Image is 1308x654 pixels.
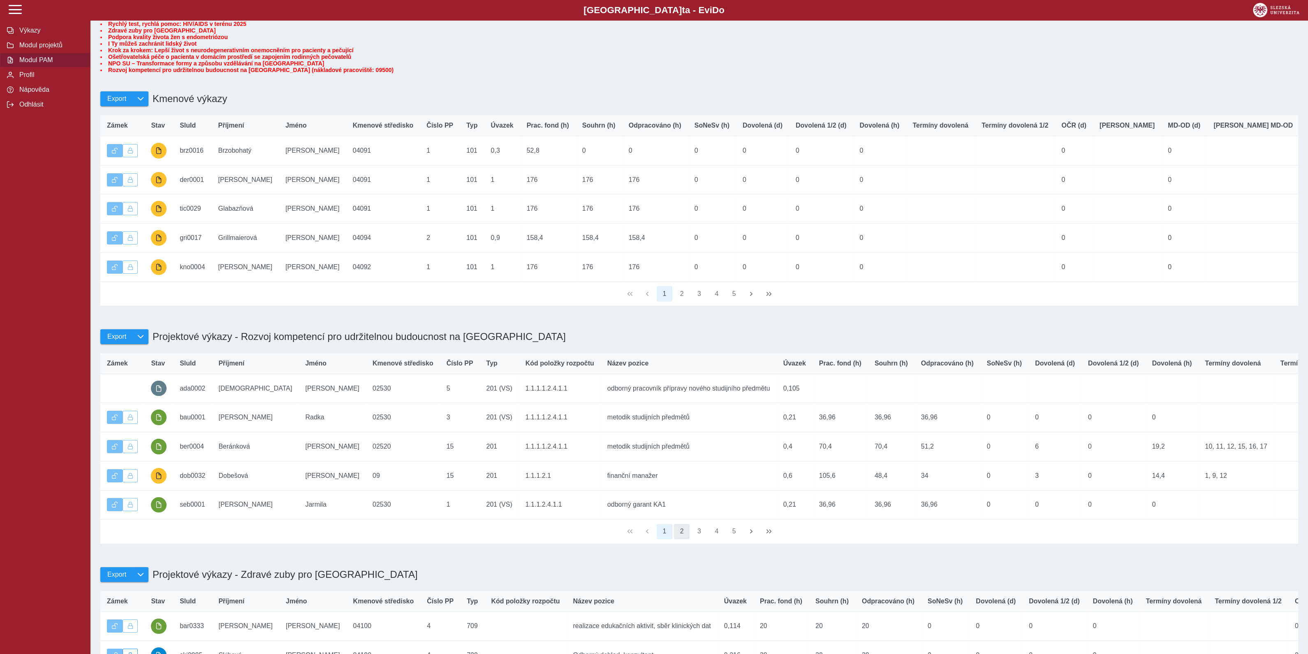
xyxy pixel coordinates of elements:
td: Glabazňová [212,194,279,223]
td: 1 [420,194,460,223]
span: SluId [180,122,196,129]
td: 1 [484,165,520,194]
td: bar0333 [173,612,212,641]
td: 52,8 [520,136,576,165]
span: Termíny dovolená [1205,360,1261,367]
td: 0 [1081,432,1146,461]
td: 1.1.1.2.1 [519,461,601,490]
td: 0 [853,194,906,223]
li: Krok za krokem: Lepší život s neurodegenerativním onemocněním pro pacienty a pečující [100,47,1298,54]
td: 0 [1055,136,1093,165]
span: Termíny dovolená [912,122,968,129]
td: 6 [1028,432,1081,461]
span: Dovolená 1/2 (d) [1088,360,1139,367]
td: 70,4 [813,432,868,461]
td: 02520 [366,432,440,461]
td: 1.1.1.1.2.4.1.1 [519,374,601,403]
span: o [719,5,725,15]
button: 3 [692,524,707,540]
td: 15 [440,432,480,461]
td: 5 [440,374,480,403]
td: 101 [460,165,484,194]
button: Uzamknout lze pouze výkaz, který je podepsán a schválen. [123,469,138,482]
td: 0 [980,490,1028,519]
td: 0 [789,223,853,253]
td: 36,96 [813,403,868,432]
button: 1 [657,524,672,540]
td: 0 [1022,612,1086,641]
td: 0 [1146,490,1199,519]
span: Kmenové středisko [353,598,414,605]
td: 0 [1081,461,1146,490]
td: gri0017 [173,223,211,253]
span: Termíny dovolená 1/2 [982,122,1048,129]
td: [PERSON_NAME] [279,194,346,223]
td: 0 [688,136,736,165]
td: 176 [622,252,688,282]
td: 04091 [346,194,420,223]
td: 201 (VS) [480,490,519,519]
button: prázdný [151,381,167,396]
td: 10, 11, 12, 15, 16, 17 [1198,432,1273,461]
button: probíhají úpravy [151,230,167,246]
span: Modul projektů [17,42,83,49]
button: Výkaz je odemčen. [107,261,123,274]
td: 101 [460,252,484,282]
span: Odpracováno (h) [921,360,974,367]
td: 0 [789,136,853,165]
td: 176 [520,165,576,194]
button: Uzamknout lze pouze výkaz, který je podepsán a schválen. [123,261,138,274]
span: Odpracováno (h) [629,122,681,129]
td: 0 [980,461,1028,490]
td: 0,21 [777,403,813,432]
span: OČR (d) [1061,122,1086,129]
button: Výkaz je odemčen. [107,202,123,215]
td: 04092 [346,252,420,282]
span: Souhrn (h) [875,360,908,367]
span: Úvazek [724,598,747,605]
span: SoNeSv (h) [695,122,729,129]
button: Výkaz je odemčen. [107,411,123,424]
td: 0,114 [718,612,753,641]
td: 201 (VS) [480,374,519,403]
td: 1.1.1.1.2.4.1.1 [519,432,601,461]
span: SoNeSv (h) [928,598,963,605]
td: 48,4 [868,461,914,490]
button: 2 [674,286,690,302]
span: Export [107,95,126,102]
td: Dobešová [212,461,299,490]
span: Termíny dovolená [1146,598,1202,605]
td: 176 [622,194,688,223]
span: Stav [151,122,165,129]
span: Typ [486,360,498,367]
td: 0,21 [777,490,813,519]
span: Dovolená 1/2 (d) [796,122,847,129]
td: 02530 [366,374,440,403]
button: probíhají úpravy [151,201,167,216]
span: Stav [151,598,165,605]
td: 176 [576,194,622,223]
td: 0 [1161,165,1207,194]
td: [DEMOGRAPHIC_DATA] [212,374,299,403]
span: Dovolená (h) [859,122,899,129]
span: SoNeSv (h) [987,360,1022,367]
td: 101 [460,223,484,253]
td: 20 [855,612,921,641]
button: 4 [709,286,725,302]
span: Dovolená (d) [1035,360,1075,367]
span: Odpracováno (h) [862,598,914,605]
td: realizace edukačních aktivit, sběr klinických dat [566,612,717,641]
button: Export [100,329,133,344]
span: Příjmení [218,598,244,605]
span: Termíny dovolená 1/2 [1215,598,1281,605]
td: 0 [688,165,736,194]
td: 1 [420,165,460,194]
td: 04091 [346,136,420,165]
button: Výkaz je odemčen. [107,440,123,453]
td: kno0004 [173,252,211,282]
td: 201 [480,461,519,490]
td: 0 [1081,403,1146,432]
span: Dovolená (h) [1152,360,1192,367]
span: Úvazek [783,360,806,367]
td: 176 [520,252,576,282]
